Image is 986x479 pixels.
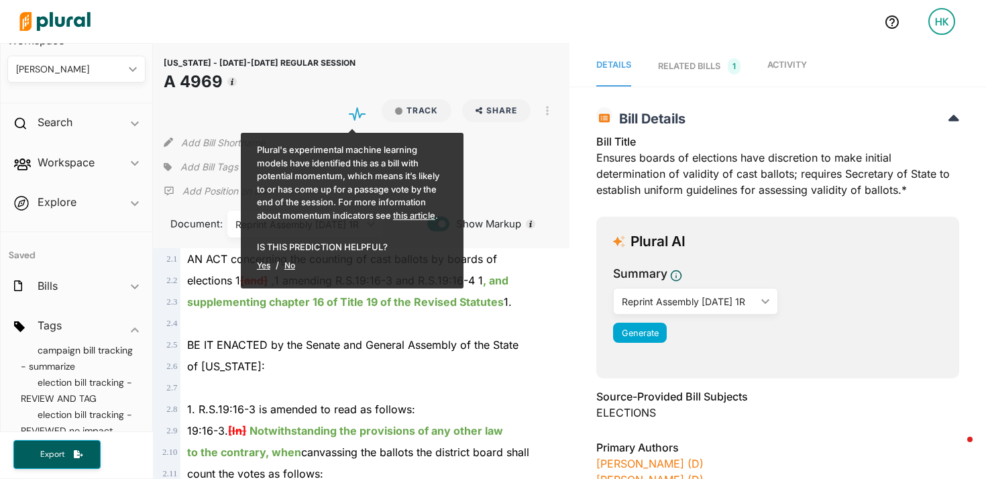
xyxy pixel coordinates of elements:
span: 1 [728,58,741,74]
h3: Bill Title [596,134,959,150]
span: 1. [187,295,512,309]
h3: Plural AI [631,233,686,250]
button: Generate [613,323,667,343]
h2: Explore [38,195,76,209]
button: Share [457,99,537,122]
a: [PERSON_NAME] (D) [596,457,704,470]
span: BE IT ENACTED by the Senate and General Assembly of the State [187,338,518,352]
span: 2 . 10 [162,447,177,457]
span: [US_STATE] - [DATE]-[DATE] REGULAR SESSION [164,58,355,68]
h3: Source-Provided Bill Subjects [596,388,959,405]
div: Tooltip anchor [525,218,537,230]
p: Plural's experimental machine learning models have identified this as a bill with potential momen... [257,144,439,222]
h2: Tags [38,318,62,333]
span: Generate [622,328,659,338]
span: / [270,254,284,276]
span: of [US_STATE]: [187,360,265,373]
span: AN ACT concerning the counting of cast ballots by boards of [187,252,497,266]
div: RELATED BILLS [658,58,741,74]
span: 1. R.S.19:16-3 is amended to read as follows: [187,403,415,416]
button: Add Bill Shortname [181,131,265,153]
span: Add Bill Tags [180,160,238,174]
span: Activity [767,60,807,70]
del: [In] [228,424,246,437]
span: Details [596,60,631,70]
span: 2 . 1 [166,254,177,264]
span: 2 . 3 [166,297,177,307]
button: No [284,261,295,270]
div: Tooltip anchor [226,76,238,88]
a: this article [393,210,435,221]
div: Reprint Assembly [DATE] 1R [622,295,755,309]
ins: supplementing chapter 16 of Title 19 of the Revised Statutes [187,295,504,309]
a: HK [918,3,966,40]
ins: Notwithstanding the provisions of any other law [250,424,503,437]
div: [PERSON_NAME] [16,62,123,76]
a: Details [596,46,631,87]
h2: Search [38,115,72,129]
iframe: Intercom live chat [940,433,973,466]
a: election bill tracking - REVIEWED no impact [21,409,132,437]
span: 2 . 8 [166,405,177,414]
button: Yes [257,261,270,270]
a: Activity [767,46,807,87]
h2: Workspace [38,155,95,170]
h3: Primary Authors [596,439,959,456]
span: 19:16-3. [187,424,503,437]
div: Add Position Statement [164,181,266,201]
div: Ensures boards of elections have discretion to make initial determination of validity of cast bal... [596,134,959,206]
div: Add tags [164,157,237,177]
span: 2 . 4 [166,319,177,328]
a: RELATED BILLS 1 [658,46,741,87]
span: Show Markup [449,217,521,231]
span: Bill Details [612,111,686,127]
span: Export [31,449,74,460]
ins: , and [483,274,508,287]
span: 2 . 6 [166,362,177,371]
h4: Saved [1,232,152,265]
h1: A 4969 [164,70,355,94]
span: Document: [164,217,211,231]
span: 2 . 5 [166,340,177,350]
button: Export [13,440,101,469]
span: 2 . 11 [162,469,177,478]
h2: Bills [38,278,58,293]
button: Track [382,99,451,122]
span: elections 1 1 amending R.S.19:16-3 and R.S.19:16-4 1 [187,274,508,287]
span: 2 . 2 [166,276,177,285]
span: 2 . 7 [166,383,177,392]
p: Add Position on Bill [182,184,266,198]
span: 2 . 9 [166,426,177,435]
h3: Summary [613,265,667,282]
div: ELECTIONS [596,405,959,421]
div: HK [928,8,955,35]
a: election bill tracking - REVIEW AND TAG [21,376,132,405]
span: canvassing the ballots the district board shall [187,445,529,459]
p: IS THIS PREDICTION HELPFUL? [257,241,439,254]
button: Share [462,99,531,122]
div: Reprint Assembly [DATE] 1R [235,217,362,231]
ins: to the contrary, when [187,445,301,459]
